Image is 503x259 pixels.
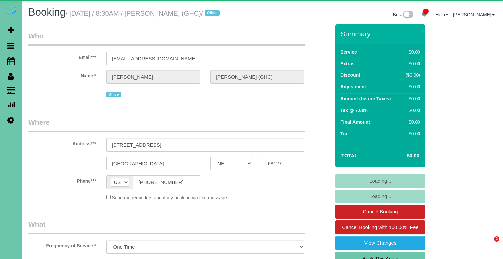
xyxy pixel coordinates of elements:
[335,236,425,250] a: View Changes
[403,83,420,90] div: $0.00
[28,117,305,132] legend: Where
[341,153,358,158] strong: Total
[340,72,360,78] label: Discount
[341,30,422,38] h3: Summary
[435,12,448,17] a: Help
[480,236,496,252] iframe: Intercom live chat
[106,92,121,97] span: Office
[403,60,420,67] div: $0.00
[340,83,366,90] label: Adjustment
[201,10,222,17] span: /
[403,119,420,125] div: $0.00
[205,10,219,16] span: Office
[494,236,499,242] span: 2
[403,107,420,114] div: $0.00
[28,219,305,234] legend: What
[403,72,420,78] div: ($0.00)
[340,107,368,114] label: Tax @ 7.00%
[340,130,347,137] label: Tip
[28,31,305,46] legend: Who
[340,60,355,67] label: Extras
[403,49,420,55] div: $0.00
[387,153,419,159] h4: $0.00
[453,12,495,17] a: [PERSON_NAME]
[23,240,101,249] label: Frequency of Service *
[403,95,420,102] div: $0.00
[23,70,101,79] label: Name *
[393,12,414,17] a: Beta
[335,205,425,219] a: Cancel Booking
[402,11,413,19] img: New interface
[340,49,357,55] label: Service
[28,6,66,18] span: Booking
[403,130,420,137] div: $0.00
[418,7,431,21] a: 1
[340,95,391,102] label: Amount (before Taxes)
[423,9,429,14] span: 1
[66,10,222,17] small: / [DATE] / 8:30AM / [PERSON_NAME] (GHC)
[112,195,227,200] span: Send me reminders about my booking via text message
[4,7,17,16] img: Automaid Logo
[335,220,425,234] a: Cancel Booking with 100.00% Fee
[342,224,418,230] span: Cancel Booking with 100.00% Fee
[340,119,370,125] label: Final Amount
